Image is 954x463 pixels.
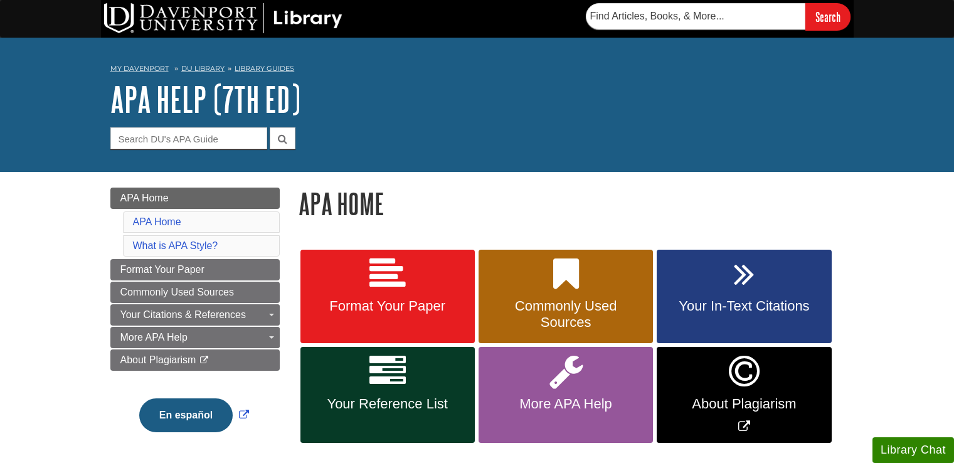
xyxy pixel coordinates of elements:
[120,287,234,297] span: Commonly Used Sources
[120,264,204,275] span: Format Your Paper
[300,347,475,443] a: Your Reference List
[110,63,169,74] a: My Davenport
[110,127,267,149] input: Search DU's APA Guide
[110,282,280,303] a: Commonly Used Sources
[110,60,844,80] nav: breadcrumb
[872,437,954,463] button: Library Chat
[120,354,196,365] span: About Plagiarism
[139,398,233,432] button: En español
[657,250,831,344] a: Your In-Text Citations
[104,3,342,33] img: DU Library
[120,332,188,343] span: More APA Help
[133,240,218,251] a: What is APA Style?
[666,396,822,412] span: About Plagiarism
[110,304,280,326] a: Your Citations & References
[666,298,822,314] span: Your In-Text Citations
[488,396,644,412] span: More APA Help
[120,309,246,320] span: Your Citations & References
[110,327,280,348] a: More APA Help
[805,3,851,30] input: Search
[110,188,280,454] div: Guide Page Menu
[310,396,465,412] span: Your Reference List
[586,3,805,29] input: Find Articles, Books, & More...
[310,298,465,314] span: Format Your Paper
[133,216,181,227] a: APA Home
[488,298,644,331] span: Commonly Used Sources
[479,250,653,344] a: Commonly Used Sources
[199,356,209,365] i: This link opens in a new window
[136,410,252,420] a: Link opens in new window
[110,80,300,119] a: APA Help (7th Ed)
[300,250,475,344] a: Format Your Paper
[120,193,169,203] span: APA Home
[657,347,831,443] a: Link opens in new window
[110,259,280,280] a: Format Your Paper
[479,347,653,443] a: More APA Help
[235,64,294,73] a: Library Guides
[299,188,844,220] h1: APA Home
[586,3,851,30] form: Searches DU Library's articles, books, and more
[110,188,280,209] a: APA Home
[110,349,280,371] a: About Plagiarism
[181,64,225,73] a: DU Library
